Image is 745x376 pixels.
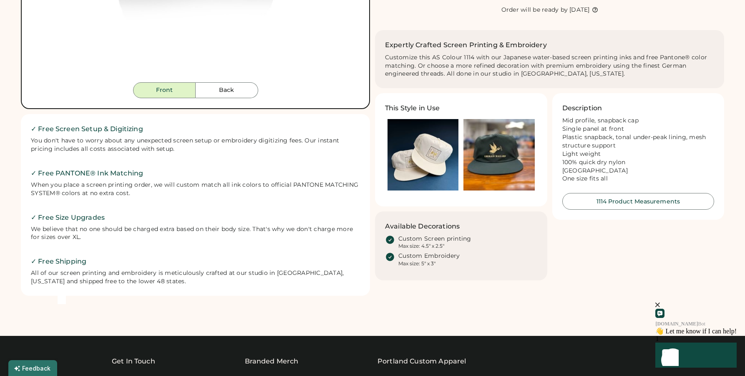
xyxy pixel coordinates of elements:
[112,356,155,366] div: Get In Touch
[463,119,534,190] img: Olive Green AS Colour 1114 Surf Hat printed with an image of a mallard holding a baguette in its ...
[31,181,360,198] div: When you place a screen printing order, we will custom match all ink colors to official PANTONE M...
[31,269,360,286] div: All of our screen printing and embroidery is meticulously crafted at our studio in [GEOGRAPHIC_DA...
[31,213,360,223] h2: ✓ Free Size Upgrades
[569,6,590,14] div: [DATE]
[31,225,360,242] div: We believe that no one should be charged extra based on their body size. That's why we don't char...
[605,272,743,374] iframe: Front Chat
[385,103,440,113] h3: This Style in Use
[196,82,258,98] button: Back
[388,119,458,190] img: Ecru color hat with logo printed on a blue background
[245,356,299,366] div: Branded Merch
[31,137,360,153] div: You don't have to worry about any unexpected screen setup or embroidery digitizing fees. Our inst...
[31,124,360,134] h2: ✓ Free Screen Setup & Digitizing
[133,82,196,98] button: Front
[562,103,602,113] h3: Description
[31,168,360,178] h2: ✓ Free PANTONE® Ink Matching
[385,53,714,79] div: Customize this AS Colour 1114 with our Japanese water-based screen printing inks and free Pantone...
[385,221,460,231] h3: Available Decorations
[385,40,547,50] h2: Expertly Crafted Screen Printing & Embroidery
[378,356,466,366] a: Portland Custom Apparel
[501,6,568,14] div: Order will be ready by
[562,193,715,210] button: 1114 Product Measurements
[398,252,460,260] div: Custom Embroidery
[398,243,444,249] div: Max size: 4.5" x 2.5"
[398,260,435,267] div: Max size: 5" x 3"
[562,117,715,183] div: Mid profile, snapback cap Single panel at front Plastic snapback, tonal under-peak lining, mesh s...
[31,257,360,267] h2: ✓ Free Shipping
[398,235,471,243] div: Custom Screen printing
